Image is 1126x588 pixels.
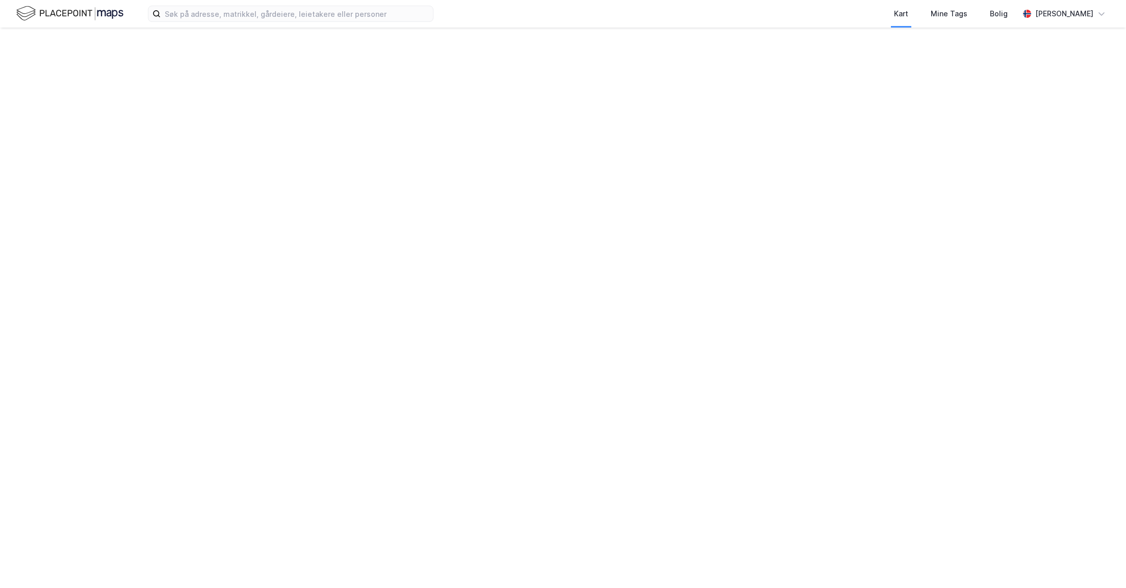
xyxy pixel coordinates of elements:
[161,6,433,21] input: Søk på adresse, matrikkel, gårdeiere, leietakere eller personer
[894,8,908,20] div: Kart
[1035,8,1093,20] div: [PERSON_NAME]
[16,5,123,22] img: logo.f888ab2527a4732fd821a326f86c7f29.svg
[931,8,967,20] div: Mine Tags
[990,8,1008,20] div: Bolig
